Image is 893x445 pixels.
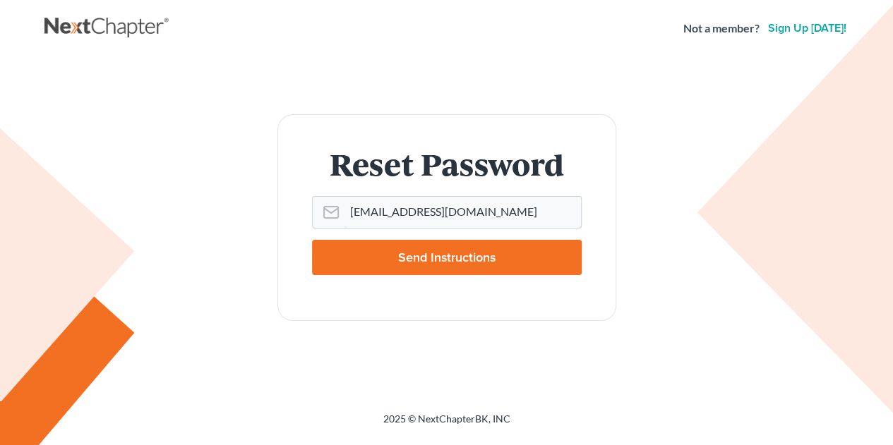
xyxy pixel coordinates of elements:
a: Sign up [DATE]! [765,23,849,34]
div: 2025 © NextChapterBK, INC [44,412,849,437]
h1: Reset Password [312,149,582,179]
strong: Not a member? [683,20,760,37]
input: Send Instructions [312,240,582,275]
input: Email Address [344,197,581,228]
